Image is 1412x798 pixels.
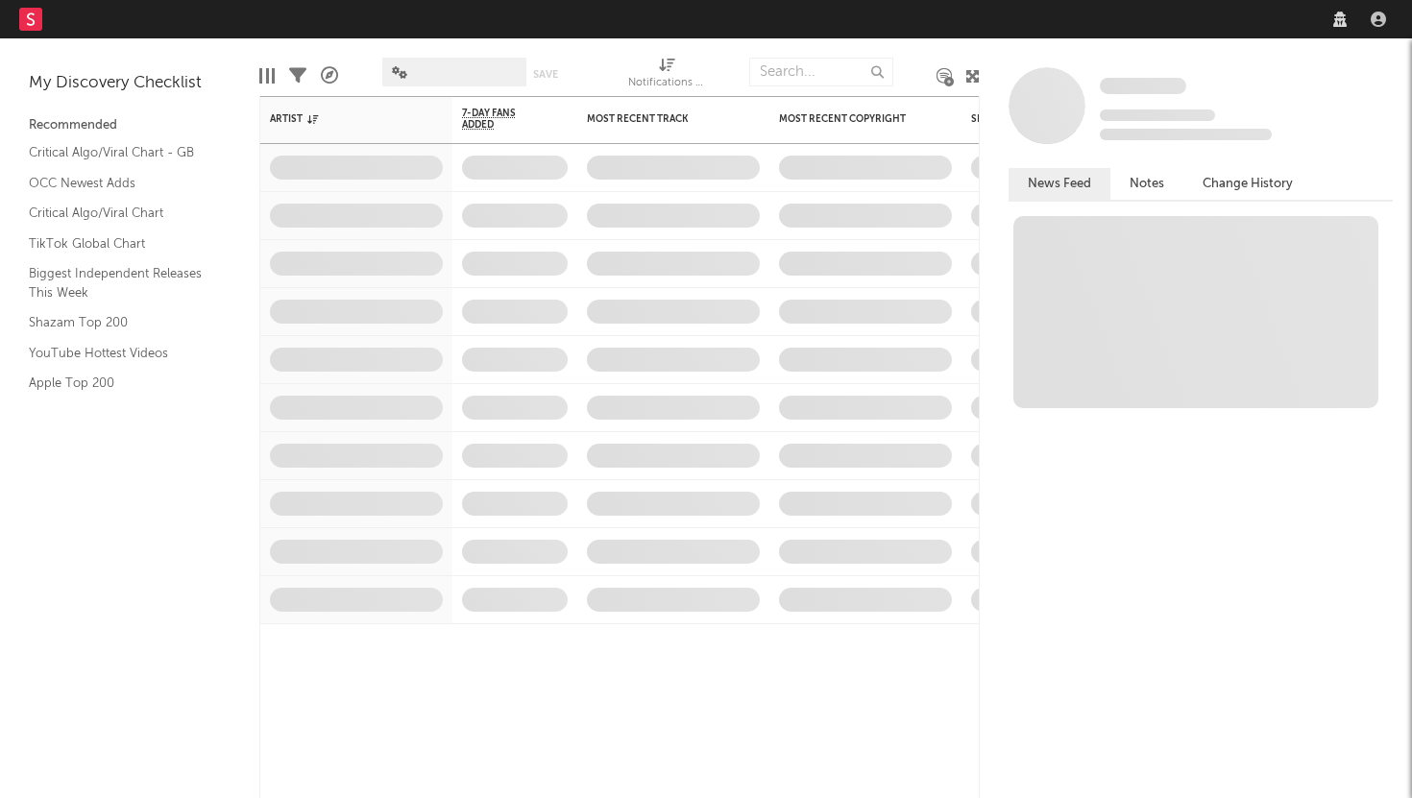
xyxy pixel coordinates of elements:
[971,113,1115,125] div: Spotify Monthly Listeners
[1100,78,1186,94] span: Some Artist
[533,69,558,80] button: Save
[29,233,211,254] a: TikTok Global Chart
[29,114,231,137] div: Recommended
[29,72,231,95] div: My Discovery Checklist
[462,108,539,131] span: 7-Day Fans Added
[1009,168,1110,200] button: News Feed
[1100,77,1186,96] a: Some Artist
[289,48,306,104] div: Filters
[749,58,893,86] input: Search...
[29,173,211,194] a: OCC Newest Adds
[270,113,414,125] div: Artist
[29,203,211,224] a: Critical Algo/Viral Chart
[29,312,211,333] a: Shazam Top 200
[29,373,211,394] a: Apple Top 200
[29,343,211,364] a: YouTube Hottest Videos
[1110,168,1183,200] button: Notes
[321,48,338,104] div: A&R Pipeline
[1100,129,1272,140] span: 0 fans last week
[1183,168,1312,200] button: Change History
[628,48,705,104] div: Notifications (Artist)
[29,142,211,163] a: Critical Algo/Viral Chart - GB
[29,403,211,424] a: Spotify Track Velocity Chart
[779,113,923,125] div: Most Recent Copyright
[628,72,705,95] div: Notifications (Artist)
[29,263,211,302] a: Biggest Independent Releases This Week
[587,113,731,125] div: Most Recent Track
[1100,109,1215,121] span: Tracking Since: [DATE]
[259,48,275,104] div: Edit Columns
